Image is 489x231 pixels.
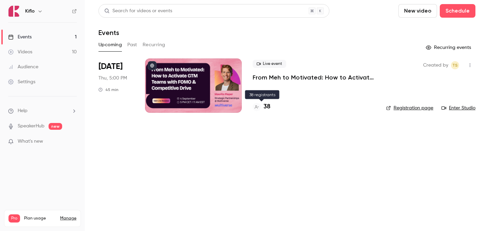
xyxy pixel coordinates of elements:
[264,102,270,111] h4: 38
[127,39,137,50] button: Past
[8,6,19,17] img: Kiflo
[423,61,448,69] span: Created by
[8,34,32,40] div: Events
[451,61,459,69] span: Tomica Stojanovikj
[69,139,77,145] iframe: Noticeable Trigger
[98,29,119,37] h1: Events
[253,60,286,68] span: Live event
[8,107,77,114] li: help-dropdown-opener
[98,87,119,92] div: 45 min
[60,216,76,221] a: Manage
[253,102,270,111] a: 38
[452,61,458,69] span: TS
[24,216,56,221] span: Plan usage
[8,49,32,55] div: Videos
[98,61,123,72] span: [DATE]
[18,138,43,145] span: What's new
[18,107,28,114] span: Help
[49,123,62,130] span: new
[104,7,172,15] div: Search for videos or events
[18,123,44,130] a: SpeakerHub
[143,39,165,50] button: Recurring
[8,214,20,223] span: Pro
[8,64,38,70] div: Audience
[98,75,127,82] span: Thu, 5:00 PM
[440,4,475,18] button: Schedule
[25,8,35,15] h6: Kiflo
[441,105,475,111] a: Enter Studio
[398,4,437,18] button: New video
[253,73,375,82] a: From Meh to Motivated: How to Activate GTM Teams with FOMO & Competitive Drive
[98,39,122,50] button: Upcoming
[423,42,475,53] button: Recurring events
[386,105,433,111] a: Registration page
[8,78,35,85] div: Settings
[98,58,134,113] div: Sep 4 Thu, 5:00 PM (Europe/Rome)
